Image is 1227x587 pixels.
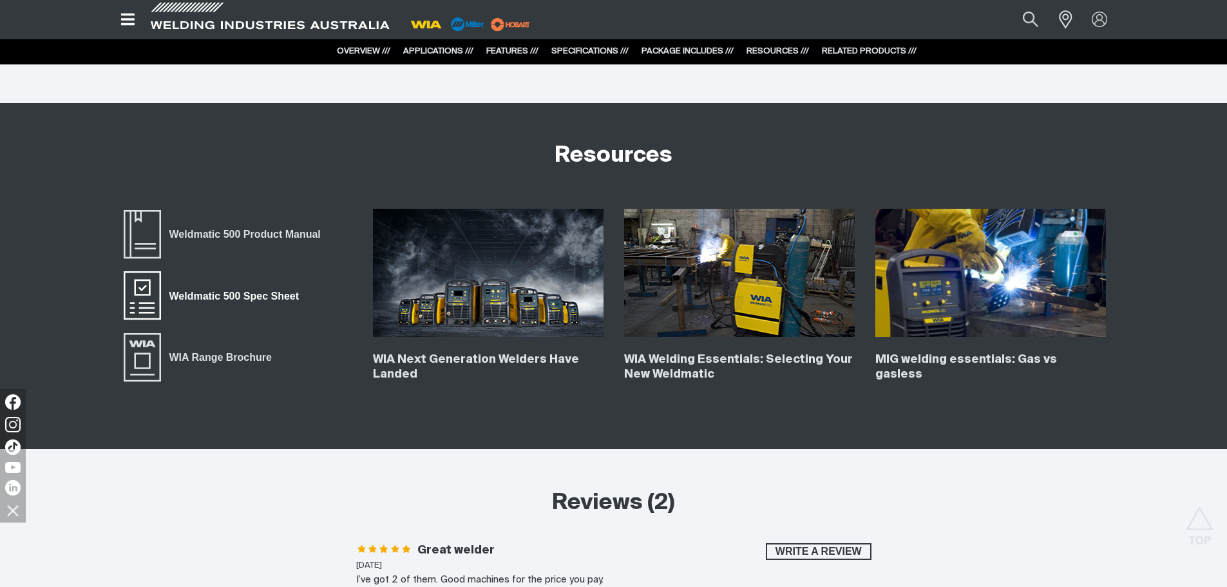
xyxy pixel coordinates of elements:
a: RELATED PRODUCTS /// [822,47,917,55]
img: Instagram [5,417,21,432]
button: Scroll to top [1185,506,1214,535]
a: PACKAGE INCLUDES /// [642,47,734,55]
h2: Reviews (2) [356,489,871,517]
img: WIA Next Generation Welders Have Landed [373,209,604,338]
button: Search products [1009,5,1052,34]
img: LinkedIn [5,480,21,496]
span: WIA Range Brochure [161,349,280,366]
a: SPECIFICATIONS /// [551,47,629,55]
a: WIA Welding Essentials: Selecting Your New Weldmatic [624,354,853,380]
input: Product name or item number... [992,5,1052,34]
img: miller [487,15,534,34]
a: FEATURES /// [486,47,538,55]
a: miller [487,19,534,29]
button: Write a review [766,543,871,560]
a: Weldmatic 500 Product Manual [122,209,329,260]
a: WIA Range Brochure [122,331,280,383]
a: MIG welding essentials: Gas vs gasless [875,354,1057,380]
a: WIA Next Generation Welders Have Landed [373,354,579,380]
img: YouTube [5,462,21,473]
time: [DATE] [356,561,382,570]
a: APPLICATIONS /// [403,47,473,55]
a: OVERVIEW /// [337,47,390,55]
img: Facebook [5,394,21,410]
span: Write a review [767,543,870,560]
a: RESOURCES /// [747,47,809,55]
img: WIA Welding Essentials: Selecting Your New Weldmatic [624,209,855,338]
img: TikTok [5,439,21,455]
img: hide socials [2,499,24,521]
h2: Resources [555,142,672,170]
span: Weldmatic 500 Spec Sheet [161,287,307,304]
h3: Great welder [417,543,495,558]
span: Rating: 5 [356,545,412,557]
a: Weldmatic 500 Spec Sheet [122,270,307,322]
img: MIG welding essentials: Gas vs gasless [875,209,1106,338]
span: Weldmatic 500 Product Manual [161,226,329,243]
